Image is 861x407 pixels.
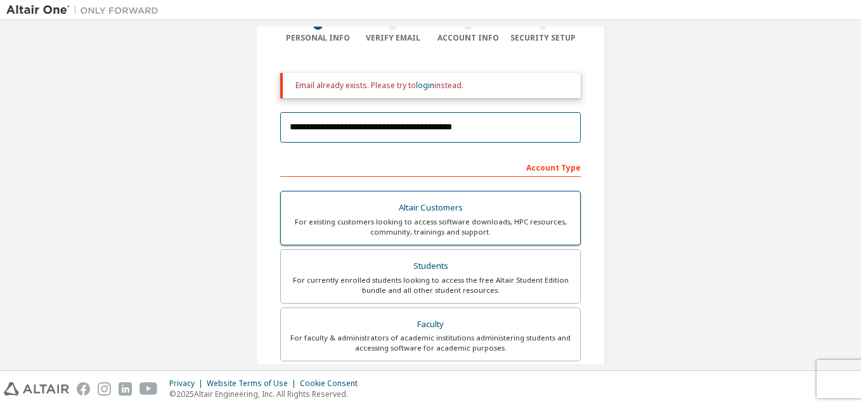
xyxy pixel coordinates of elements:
div: Account Info [430,33,506,43]
div: Website Terms of Use [207,378,300,389]
div: For currently enrolled students looking to access the free Altair Student Edition bundle and all ... [288,275,573,295]
div: Faculty [288,316,573,333]
img: Altair One [6,4,165,16]
img: facebook.svg [77,382,90,396]
div: Account Type [280,157,581,177]
img: youtube.svg [139,382,158,396]
a: login [416,80,434,91]
div: Verify Email [356,33,431,43]
div: Altair Customers [288,199,573,217]
div: For faculty & administrators of academic institutions administering students and accessing softwa... [288,333,573,353]
div: Students [288,257,573,275]
div: Security Setup [506,33,581,43]
img: altair_logo.svg [4,382,69,396]
div: Cookie Consent [300,378,365,389]
div: Personal Info [280,33,356,43]
div: For existing customers looking to access software downloads, HPC resources, community, trainings ... [288,217,573,237]
img: linkedin.svg [119,382,132,396]
div: Email already exists. Please try to instead. [295,81,571,91]
p: © 2025 Altair Engineering, Inc. All Rights Reserved. [169,389,365,399]
div: Privacy [169,378,207,389]
img: instagram.svg [98,382,111,396]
